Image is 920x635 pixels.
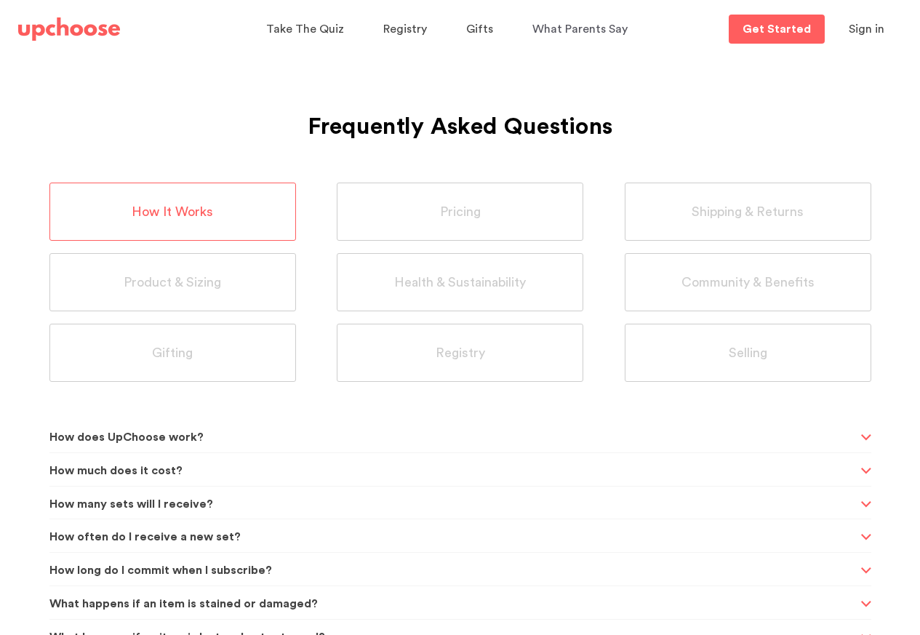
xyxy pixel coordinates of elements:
[49,586,857,622] span: What happens if an item is stained or damaged?
[440,204,481,220] span: Pricing
[849,23,884,35] span: Sign in
[466,15,497,44] a: Gifts
[681,274,815,291] span: Community & Benefits
[266,23,344,35] span: Take The Quiz
[743,23,811,35] p: Get Started
[49,77,871,145] h1: Frequently Asked Questions
[266,15,348,44] a: Take The Quiz
[18,15,120,44] a: UpChoose
[49,519,857,555] span: How often do I receive a new set?
[49,553,857,588] span: How long do I commit when I subscribe?
[831,15,903,44] button: Sign in
[466,23,493,35] span: Gifts
[532,15,632,44] a: What Parents Say
[383,23,427,35] span: Registry
[49,420,857,455] span: How does UpChoose work?
[394,274,526,291] span: Health & Sustainability
[729,15,825,44] a: Get Started
[18,17,120,41] img: UpChoose
[124,274,221,291] span: Product & Sizing
[152,345,193,362] span: Gifting
[49,453,857,489] span: How much does it cost?
[132,204,213,220] span: How It Works
[729,345,767,362] span: Selling
[383,15,431,44] a: Registry
[49,487,857,522] span: How many sets will I receive?
[436,345,485,362] span: Registry
[692,204,804,220] span: Shipping & Returns
[532,23,628,35] span: What Parents Say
